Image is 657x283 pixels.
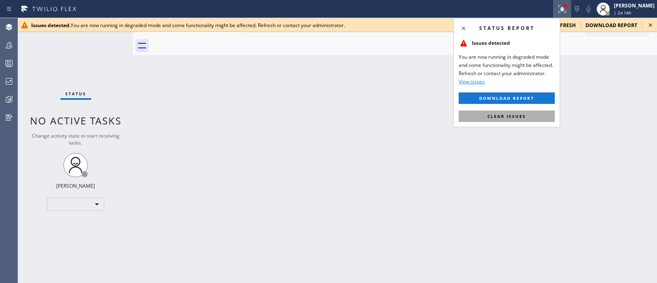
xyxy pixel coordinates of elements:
span: download report [586,22,637,29]
b: Issues detected. [31,22,71,29]
span: refresh [554,22,576,29]
button: Mute [583,3,594,15]
span: Change activity state to start receiving tasks. [32,132,119,146]
div: ​ [47,198,104,211]
div: You are now running in degraded mode and some functionality might be affected. Refresh or contact... [31,22,547,29]
span: | 2d 14h [614,10,631,16]
span: Status [65,91,86,97]
div: [PERSON_NAME] [614,2,655,9]
span: No active tasks [30,114,122,127]
div: [PERSON_NAME] [56,182,95,189]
